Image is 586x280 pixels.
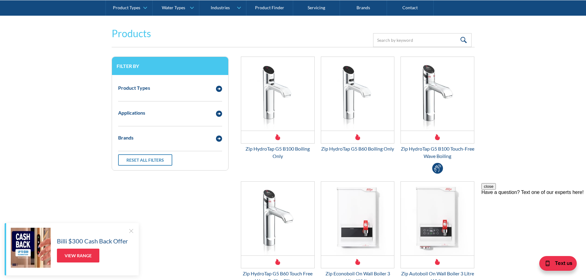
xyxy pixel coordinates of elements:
iframe: podium webchat widget bubble [524,249,586,280]
div: Applications [118,109,145,116]
div: Water Types [162,5,185,10]
a: View Range [57,249,99,262]
div: Brands [118,134,134,141]
img: Zip Econoboil On Wall Boiler 3 Litre White [321,182,394,255]
h2: Products [112,26,151,41]
div: Zip HydroTap G5 B100 Boiling Only [241,145,315,160]
input: Search by keyword [373,33,472,47]
img: Zip HydroTap G5 B60 Boiling Only [321,57,394,131]
img: Zip HydroTap G5 B60 Touch Free Wave Boiling Filtered [241,182,314,255]
a: Reset all filters [118,154,172,166]
div: Product Types [113,5,140,10]
img: Zip HydroTap G5 B100 Touch-Free Wave Boiling [401,57,474,131]
iframe: podium webchat widget prompt [481,183,586,257]
div: Zip HydroTap G5 B60 Boiling Only [321,145,395,152]
div: Zip HydroTap G5 B100 Touch-Free Wave Boiling [401,145,474,160]
img: Zip Autoboil On Wall Boiler 3 Litre White [401,182,474,255]
h5: Billi $300 Cash Back Offer [57,236,128,246]
img: Billi $300 Cash Back Offer [11,228,51,268]
img: Zip HydroTap G5 B100 Boiling Only [241,57,314,131]
h3: Filter by [117,63,224,69]
a: Zip HydroTap G5 B100 Boiling OnlyZip HydroTap G5 B100 Boiling Only [241,57,315,160]
div: Product Types [118,84,150,92]
a: Zip HydroTap G5 B100 Touch-Free Wave BoilingZip HydroTap G5 B100 Touch-Free Wave Boiling [401,57,474,160]
a: Zip HydroTap G5 B60 Boiling Only Zip HydroTap G5 B60 Boiling Only [321,57,395,152]
div: Industries [211,5,230,10]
